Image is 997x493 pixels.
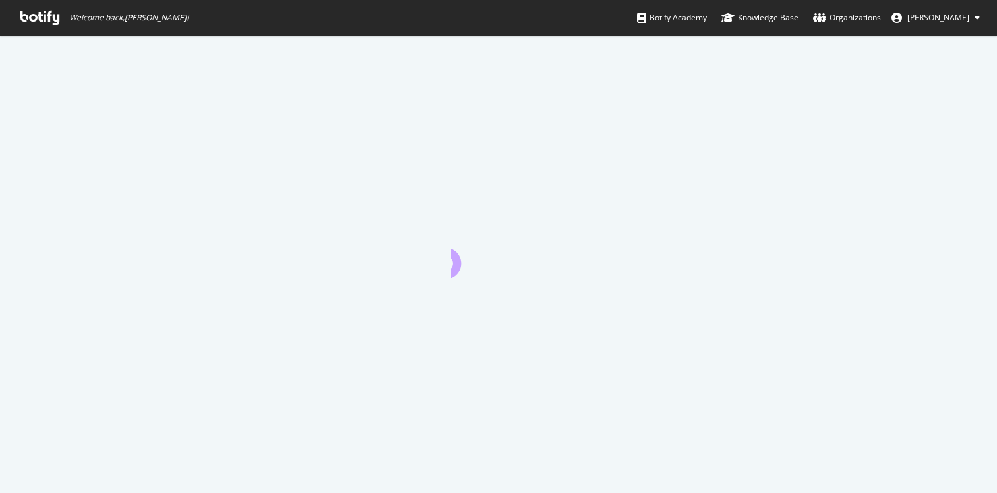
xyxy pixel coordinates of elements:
div: Botify Academy [637,11,707,24]
div: Knowledge Base [721,11,799,24]
button: [PERSON_NAME] [881,7,990,28]
span: Alexandre CRUZ [907,12,969,23]
div: animation [451,230,546,278]
div: Organizations [813,11,881,24]
span: Welcome back, [PERSON_NAME] ! [69,13,189,23]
